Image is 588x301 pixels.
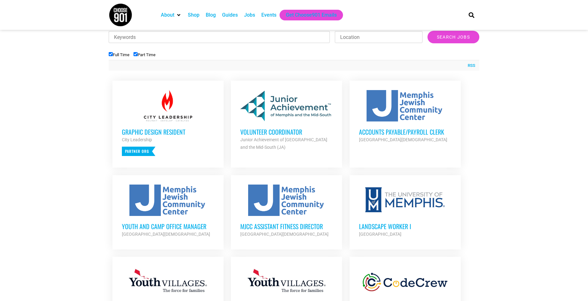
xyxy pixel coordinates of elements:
[465,62,475,69] a: RSS
[206,11,216,19] a: Blog
[161,11,174,19] a: About
[109,31,330,43] input: Keywords
[133,52,138,56] input: Part Time
[240,232,329,237] strong: [GEOGRAPHIC_DATA][DEMOGRAPHIC_DATA]
[261,11,276,19] a: Events
[133,52,155,57] label: Part Time
[188,11,199,19] a: Shop
[466,10,477,20] div: Search
[122,232,210,237] strong: [GEOGRAPHIC_DATA][DEMOGRAPHIC_DATA]
[240,128,333,136] h3: Volunteer Coordinator
[359,232,401,237] strong: [GEOGRAPHIC_DATA]
[335,31,422,43] input: Location
[350,175,461,247] a: Landscape Worker I [GEOGRAPHIC_DATA]
[359,137,447,142] strong: [GEOGRAPHIC_DATA][DEMOGRAPHIC_DATA]
[112,81,224,165] a: Graphic Design Resident City Leadership Partner Org
[350,81,461,153] a: Accounts Payable/Payroll Clerk [GEOGRAPHIC_DATA][DEMOGRAPHIC_DATA]
[231,175,342,247] a: MJCC Assistant Fitness Director [GEOGRAPHIC_DATA][DEMOGRAPHIC_DATA]
[158,10,458,20] nav: Main nav
[359,222,451,230] h3: Landscape Worker I
[359,128,451,136] h3: Accounts Payable/Payroll Clerk
[122,137,152,142] strong: City Leadership
[109,52,129,57] label: Full Time
[427,31,479,43] input: Search Jobs
[240,137,327,150] strong: Junior Achievement of [GEOGRAPHIC_DATA] and the Mid-South (JA)
[244,11,255,19] a: Jobs
[109,52,113,56] input: Full Time
[122,128,214,136] h3: Graphic Design Resident
[112,175,224,247] a: Youth and Camp Office Manager [GEOGRAPHIC_DATA][DEMOGRAPHIC_DATA]
[122,222,214,230] h3: Youth and Camp Office Manager
[158,10,185,20] div: About
[222,11,238,19] a: Guides
[231,81,342,160] a: Volunteer Coordinator Junior Achievement of [GEOGRAPHIC_DATA] and the Mid-South (JA)
[240,222,333,230] h3: MJCC Assistant Fitness Director
[286,11,337,19] a: Get Choose901 Emails
[122,147,155,156] p: Partner Org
